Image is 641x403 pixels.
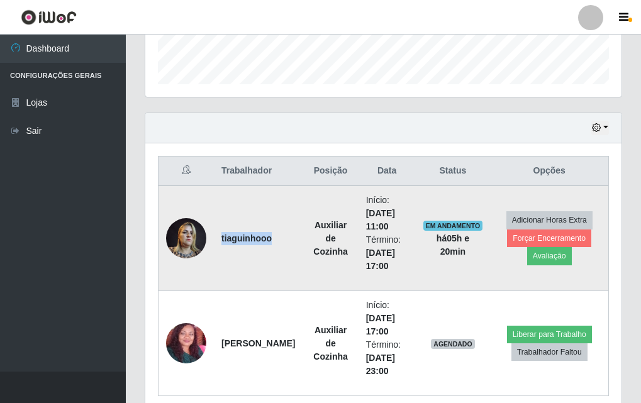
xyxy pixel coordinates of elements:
time: [DATE] 17:00 [366,313,395,336]
th: Posição [303,157,358,186]
span: AGENDADO [431,339,475,349]
button: Trabalhador Faltou [511,343,588,361]
time: [DATE] 23:00 [366,353,395,376]
strong: Auxiliar de Cozinha [313,220,347,257]
button: Forçar Encerramento [507,229,591,247]
li: Início: [366,299,408,338]
th: Opções [490,157,608,186]
strong: tiaguinhooo [221,233,272,243]
button: Avaliação [527,247,572,265]
time: [DATE] 11:00 [366,208,395,231]
strong: Auxiliar de Cozinha [313,325,347,362]
th: Data [359,157,416,186]
strong: [PERSON_NAME] [221,338,295,348]
li: Término: [366,233,408,273]
button: Adicionar Horas Extra [506,211,593,229]
span: EM ANDAMENTO [423,221,483,231]
li: Término: [366,338,408,378]
th: Trabalhador [214,157,303,186]
button: Liberar para Trabalho [507,326,592,343]
th: Status [415,157,490,186]
strong: há 05 h e 20 min [437,233,469,257]
img: CoreUI Logo [21,9,77,25]
img: 1695958183677.jpeg [166,302,206,385]
time: [DATE] 17:00 [366,248,395,271]
img: 1672867768596.jpeg [166,211,206,265]
li: Início: [366,194,408,233]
